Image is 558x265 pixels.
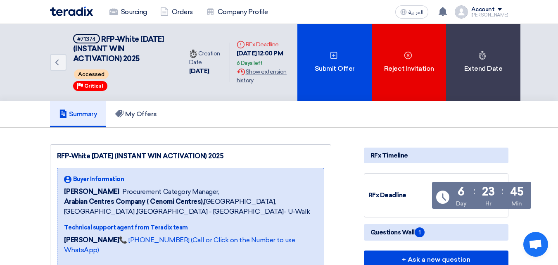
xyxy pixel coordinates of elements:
[482,186,494,198] div: 23
[510,186,523,198] div: 45
[237,49,291,67] div: [DATE] 12:00 PM
[408,10,423,15] span: العربية
[50,101,107,127] a: Summary
[370,227,425,237] span: Questions Wall
[455,5,468,19] img: profile_test.png
[57,151,324,161] div: RFP-White [DATE] (INSTANT WIN ACTIVATION) 2025
[73,34,173,64] h5: RFP-White Friday (INSTANT WIN ACTIVATION) 2025
[237,40,291,49] div: RFx Deadline
[154,3,199,21] a: Orders
[84,83,103,89] span: Critical
[501,184,503,198] div: :
[368,191,430,200] div: RFx Deadline
[64,197,317,217] span: [GEOGRAPHIC_DATA], [GEOGRAPHIC_DATA] ,[GEOGRAPHIC_DATA] - [GEOGRAPHIC_DATA]- U-Walk
[485,199,491,208] div: Hr
[115,110,157,118] h5: My Offers
[106,101,166,127] a: My Offers
[73,35,164,63] span: RFP-White [DATE] (INSTANT WIN ACTIVATION) 2025
[237,67,291,85] div: Show extension history
[189,49,223,67] div: Creation Date
[458,186,465,198] div: 6
[237,59,263,67] div: 6 Days left
[364,148,508,163] div: RFx Timeline
[103,3,154,21] a: Sourcing
[446,24,520,101] div: Extend Date
[73,175,124,184] span: Buyer Information
[64,198,204,205] b: Arabian Centres Company ( Cenomi Centres),
[59,110,97,118] h5: Summary
[64,187,119,197] span: [PERSON_NAME]
[199,3,275,21] a: Company Profile
[64,236,119,244] strong: [PERSON_NAME]
[74,69,109,79] span: Accessed
[395,5,428,19] button: العربية
[415,227,425,237] span: 1
[511,199,522,208] div: Min
[50,7,93,16] img: Teradix logo
[471,13,508,17] div: [PERSON_NAME]
[473,184,475,198] div: :
[64,223,317,232] div: Technical support agent from Teradix team
[297,24,372,101] div: Submit Offer
[122,187,219,197] span: Procurement Category Manager,
[471,6,495,13] div: Account
[372,24,446,101] div: Reject Invitation
[189,67,223,76] div: [DATE]
[64,236,295,254] a: 📞 [PHONE_NUMBER] (Call or Click on the Number to use WhatsApp)
[77,36,96,42] div: #71374
[523,232,548,257] div: Open chat
[456,199,467,208] div: Day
